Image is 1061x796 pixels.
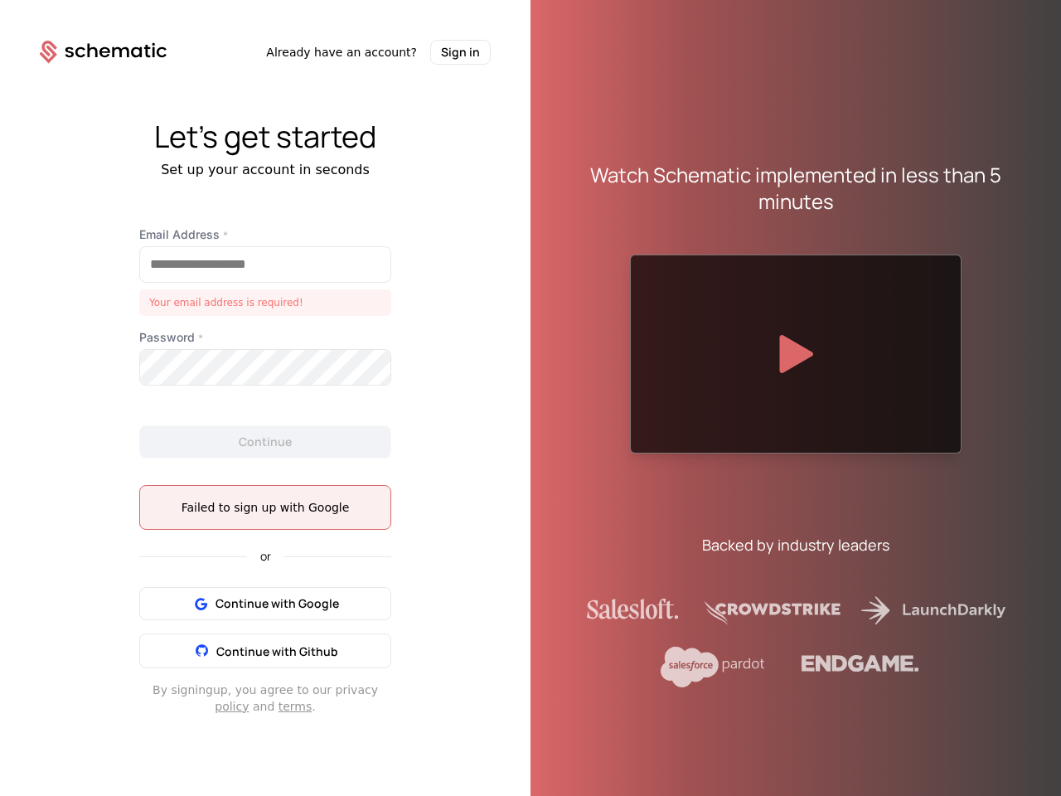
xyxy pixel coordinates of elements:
label: Email Address [139,226,391,243]
div: Backed by industry leaders [702,533,889,556]
div: Watch Schematic implemented in less than 5 minutes [570,162,1021,215]
button: Continue with Github [139,633,391,668]
div: By signing up , you agree to our privacy and . [139,682,391,715]
button: Sign in [430,40,491,65]
button: Continue [139,425,391,459]
span: or [247,551,284,562]
div: Your email address is required! [139,289,391,316]
span: Already have an account? [266,44,417,61]
a: terms [279,700,312,713]
span: Continue with Github [216,643,338,659]
label: Password [139,329,391,346]
button: Continue with Google [139,587,391,620]
div: Failed to sign up with Google [153,499,377,516]
span: Continue with Google [216,595,339,612]
a: policy [215,700,249,713]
